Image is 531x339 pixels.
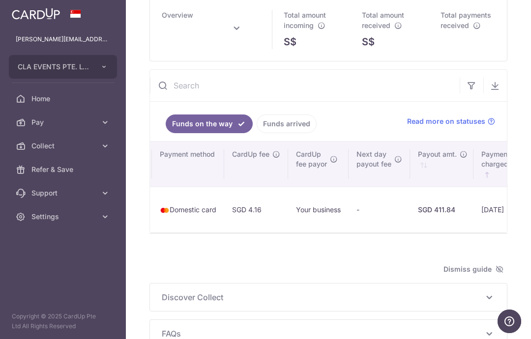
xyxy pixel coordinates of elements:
span: S$ [284,34,296,49]
span: Total amount received [362,11,404,29]
a: Read more on statuses [407,116,495,126]
button: CLA EVENTS PTE. LTD. [9,55,117,79]
span: Settings [31,212,96,222]
span: Home [31,94,96,104]
a: Funds on the way [166,114,253,133]
td: Domestic card [152,187,224,232]
span: Read more on statuses [407,116,485,126]
span: Discover Collect [162,291,483,303]
span: Support [31,188,96,198]
div: SGD 411.84 [418,205,466,215]
span: Overview [162,11,193,19]
input: Search [150,70,460,101]
span: S$ [362,34,375,49]
span: CardUp fee payor [296,149,327,169]
span: Total amount incoming [284,11,326,29]
a: Funds arrived [257,114,317,133]
p: Discover Collect [162,291,495,303]
span: Pay [31,117,96,127]
img: mastercard-sm-87a3fd1e0bddd137fecb07648320f44c262e2538e7db6024463105ddbc961eb2.png [160,205,170,215]
th: Payment method [152,141,224,187]
span: CLA EVENTS PTE. LTD. [18,62,90,72]
span: Refer & Save [31,165,96,174]
span: Dismiss guide [443,263,503,275]
th: Payout amt. : activate to sort column ascending [410,141,473,187]
span: Collect [31,141,96,151]
span: Next day payout fee [356,149,391,169]
img: CardUp [12,8,60,20]
span: Payout amt. [418,149,457,159]
p: [PERSON_NAME][EMAIL_ADDRESS][PERSON_NAME][DOMAIN_NAME] [16,34,110,44]
td: - [349,187,410,232]
iframe: Opens a widget where you can find more information [498,310,521,334]
span: Payment charged date [481,149,525,169]
span: CardUp fee [232,149,269,159]
td: SGD 4.16 [224,187,288,232]
th: CardUpfee payor [288,141,349,187]
span: Total payments received [441,11,491,29]
th: Next daypayout fee [349,141,410,187]
td: Your business [288,187,349,232]
th: CardUp fee [224,141,288,187]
